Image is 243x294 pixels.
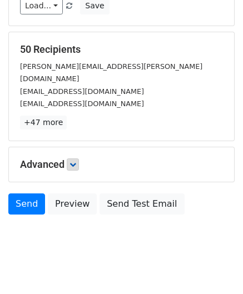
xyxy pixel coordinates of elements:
h5: 50 Recipients [20,43,223,56]
small: [PERSON_NAME][EMAIL_ADDRESS][PERSON_NAME][DOMAIN_NAME] [20,62,202,83]
a: +47 more [20,116,67,129]
a: Send Test Email [100,193,184,215]
a: Send [8,193,45,215]
iframe: Chat Widget [187,241,243,294]
small: [EMAIL_ADDRESS][DOMAIN_NAME] [20,87,144,96]
h5: Advanced [20,158,223,171]
a: Preview [48,193,97,215]
small: [EMAIL_ADDRESS][DOMAIN_NAME] [20,99,144,108]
